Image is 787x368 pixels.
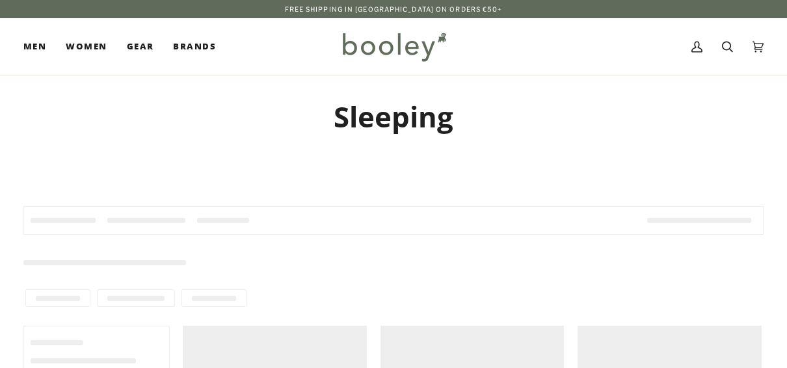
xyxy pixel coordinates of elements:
[173,40,216,53] span: Brands
[285,4,503,14] p: Free Shipping in [GEOGRAPHIC_DATA] on Orders €50+
[66,40,107,53] span: Women
[337,28,451,66] img: Booley
[23,40,46,53] span: Men
[56,18,116,75] a: Women
[117,18,164,75] a: Gear
[23,99,764,135] h1: Sleeping
[127,40,154,53] span: Gear
[163,18,226,75] a: Brands
[23,18,56,75] a: Men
